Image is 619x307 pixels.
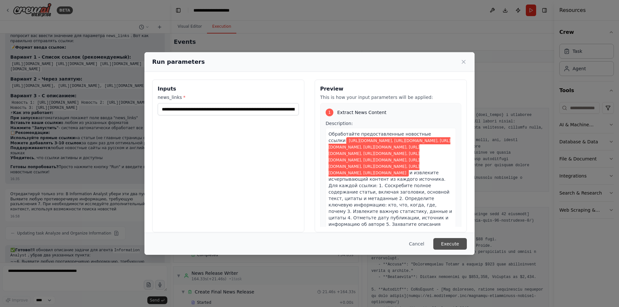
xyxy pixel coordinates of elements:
h2: Run parameters [152,57,205,66]
span: Обработайте предоставленные новостные ссылки [329,131,431,143]
button: Cancel [404,238,429,250]
button: Execute [433,238,467,250]
span: Description: [326,121,353,126]
h3: Preview [320,85,461,93]
span: Variable: news_links [329,137,450,177]
p: This is how your input parameters will be applied: [320,94,461,101]
div: 1 [326,109,333,116]
label: news_links [158,94,299,101]
h3: Inputs [158,85,299,93]
span: Extract News Content [337,109,387,116]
